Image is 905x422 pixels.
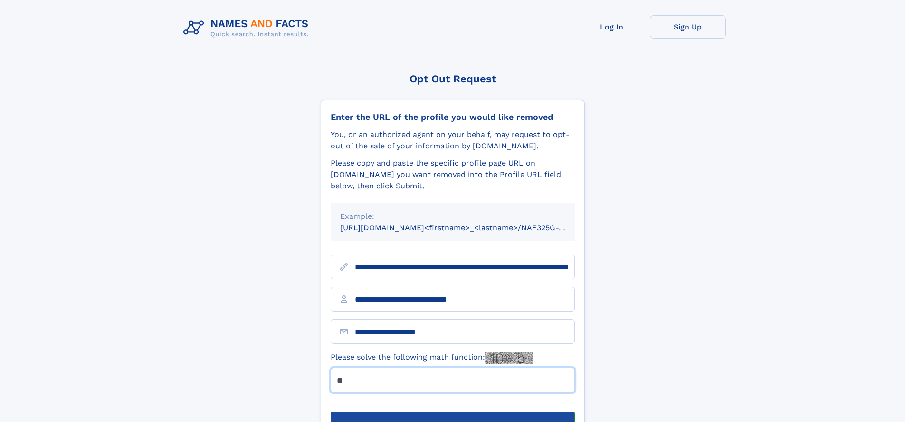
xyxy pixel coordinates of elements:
a: Sign Up [650,15,726,39]
label: Please solve the following math function: [331,352,533,364]
img: Logo Names and Facts [180,15,316,41]
div: Please copy and paste the specific profile page URL on [DOMAIN_NAME] you want removed into the Pr... [331,157,575,192]
a: Log In [574,15,650,39]
div: Enter the URL of the profile you would like removed [331,112,575,122]
div: You, or an authorized agent on your behalf, may request to opt-out of the sale of your informatio... [331,129,575,152]
div: Example: [340,211,565,222]
small: [URL][DOMAIN_NAME]<firstname>_<lastname>/NAF325G-xxxxxxxx [340,223,593,232]
div: Opt Out Request [321,73,585,85]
